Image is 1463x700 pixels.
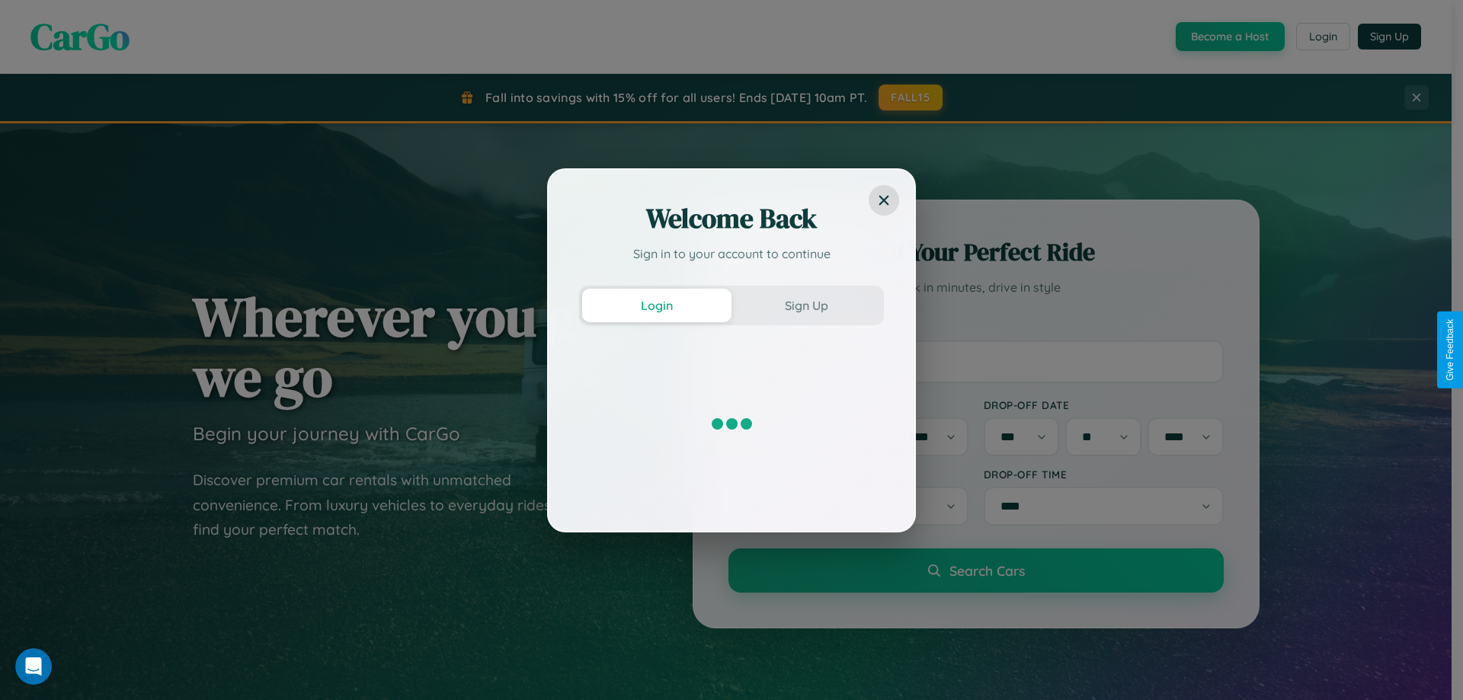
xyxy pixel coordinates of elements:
div: Give Feedback [1445,319,1455,381]
button: Sign Up [731,289,881,322]
button: Login [582,289,731,322]
iframe: Intercom live chat [15,648,52,685]
p: Sign in to your account to continue [579,245,884,263]
h2: Welcome Back [579,200,884,237]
